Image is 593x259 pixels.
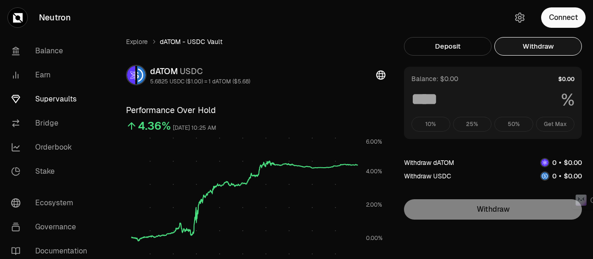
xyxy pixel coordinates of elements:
tspan: 2.00% [366,201,382,208]
h3: Performance Over Hold [126,104,385,117]
button: Connect [541,7,586,28]
tspan: 6.00% [366,138,382,145]
button: Withdraw [494,37,582,56]
div: Withdraw dATOM [404,158,454,167]
a: Governance [4,215,100,239]
tspan: 0.00% [366,234,383,242]
span: USDC [180,66,203,76]
div: Balance: $0.00 [411,74,458,83]
a: Supervaults [4,87,100,111]
div: [DATE] 10:25 AM [173,123,216,133]
img: dATOM Logo [541,159,549,166]
a: Ecosystem [4,191,100,215]
div: 4.36% [138,119,171,133]
a: Orderbook [4,135,100,159]
button: Deposit [404,37,492,56]
a: Stake [4,159,100,183]
div: Withdraw USDC [404,171,451,181]
tspan: 4.00% [366,168,382,175]
a: Earn [4,63,100,87]
img: dATOM Logo [127,66,135,84]
img: USDC Logo [137,66,145,84]
img: USDC Logo [541,172,549,180]
div: dATOM [150,65,250,78]
nav: breadcrumb [126,37,385,46]
a: Explore [126,37,148,46]
span: dATOM - USDC Vault [160,37,222,46]
span: % [561,91,574,109]
a: Balance [4,39,100,63]
div: 5.6825 USDC ($1.00) = 1 dATOM ($5.68) [150,78,250,85]
a: Bridge [4,111,100,135]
